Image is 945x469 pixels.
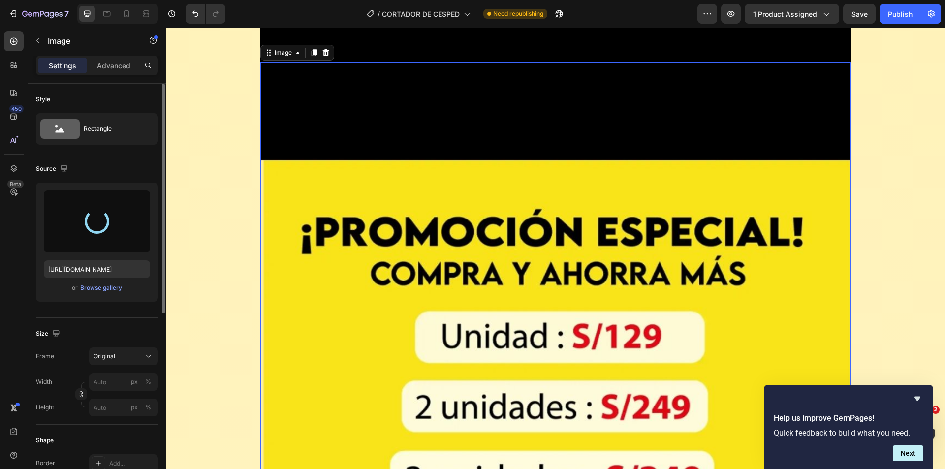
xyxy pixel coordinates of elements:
span: or [72,282,78,294]
div: px [131,377,138,386]
input: px% [89,399,158,416]
div: Beta [7,180,24,188]
p: Quick feedback to build what you need. [774,428,923,438]
button: Hide survey [912,393,923,405]
div: Undo/Redo [186,4,225,24]
button: px [142,402,154,413]
button: Browse gallery [80,283,123,293]
p: Settings [49,61,76,71]
iframe: Design area [166,28,945,469]
div: Add... [109,459,156,468]
input: px% [89,373,158,391]
button: % [128,376,140,388]
span: Original [94,352,115,361]
label: Width [36,377,52,386]
label: Frame [36,352,54,361]
label: Height [36,403,54,412]
span: 2 [932,406,940,414]
span: 1 product assigned [753,9,817,19]
span: CORTADOR DE CESPED [382,9,460,19]
button: 1 product assigned [745,4,839,24]
div: Browse gallery [80,283,122,292]
div: Help us improve GemPages! [774,393,923,461]
button: % [128,402,140,413]
div: % [145,377,151,386]
button: px [142,376,154,388]
div: Border [36,459,55,468]
div: Style [36,95,50,104]
button: Original [89,347,158,365]
button: Publish [880,4,921,24]
span: / [378,9,380,19]
button: Next question [893,445,923,461]
input: https://example.com/image.jpg [44,260,150,278]
p: Image [48,35,131,47]
button: 7 [4,4,73,24]
div: % [145,403,151,412]
div: Size [36,327,62,341]
h2: Help us improve GemPages! [774,412,923,424]
div: px [131,403,138,412]
div: Publish [888,9,913,19]
button: Save [843,4,876,24]
span: Save [851,10,868,18]
div: Source [36,162,70,176]
p: Advanced [97,61,130,71]
div: Rectangle [84,118,144,140]
div: Image [107,21,128,30]
div: 450 [9,105,24,113]
p: 7 [64,8,69,20]
span: Need republishing [493,9,543,18]
div: Shape [36,436,54,445]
